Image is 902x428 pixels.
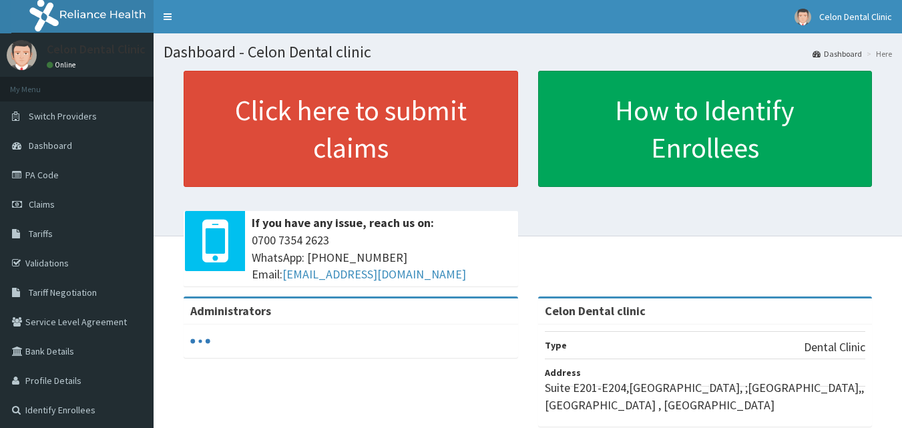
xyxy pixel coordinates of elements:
[545,379,866,413] p: Suite E201-E204,[GEOGRAPHIC_DATA], ;[GEOGRAPHIC_DATA],, [GEOGRAPHIC_DATA] , [GEOGRAPHIC_DATA]
[29,286,97,298] span: Tariff Negotiation
[252,232,511,283] span: 0700 7354 2623 WhatsApp: [PHONE_NUMBER] Email:
[164,43,892,61] h1: Dashboard - Celon Dental clinic
[813,48,862,59] a: Dashboard
[252,215,434,230] b: If you have any issue, reach us on:
[190,303,271,318] b: Administrators
[545,367,581,379] b: Address
[29,198,55,210] span: Claims
[819,11,892,23] span: Celon Dental Clinic
[29,228,53,240] span: Tariffs
[282,266,466,282] a: [EMAIL_ADDRESS][DOMAIN_NAME]
[804,339,865,356] p: Dental Clinic
[190,331,210,351] svg: audio-loading
[545,303,646,318] strong: Celon Dental clinic
[795,9,811,25] img: User Image
[863,48,892,59] li: Here
[47,43,146,55] p: Celon Dental Clinic
[184,71,518,187] a: Click here to submit claims
[47,60,79,69] a: Online
[538,71,873,187] a: How to Identify Enrollees
[7,40,37,70] img: User Image
[29,110,97,122] span: Switch Providers
[545,339,567,351] b: Type
[29,140,72,152] span: Dashboard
